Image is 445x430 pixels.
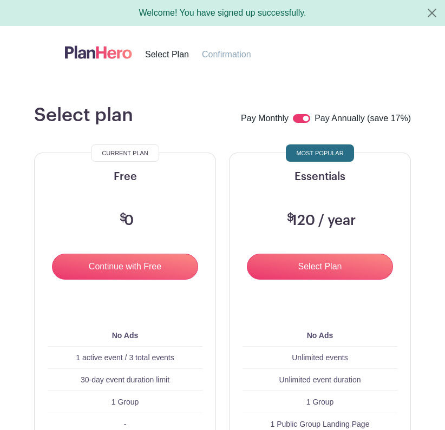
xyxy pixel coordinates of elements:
img: logo-507f7623f17ff9eddc593b1ce0a138ce2505c220e1c5a4e2b4648c50719b7d32.svg [65,43,132,61]
b: No Ads [112,331,138,340]
h5: Essentials [243,170,397,183]
span: 1 Public Group Landing Page [271,420,370,428]
span: Unlimited event duration [279,375,361,384]
h5: Free [48,170,202,183]
span: Most Popular [296,147,343,160]
span: Confirmation [202,50,251,59]
h3: 0 [117,213,134,229]
input: Continue with Free [52,254,198,280]
input: Select Plan [247,254,393,280]
h3: 120 / year [284,213,356,229]
span: 1 active event / 3 total events [76,353,174,362]
span: Unlimited events [292,353,348,362]
span: Select Plan [145,50,189,59]
span: 30-day event duration limit [81,375,169,384]
span: $ [120,213,127,223]
h1: Select plan [34,104,133,127]
span: 1 Group [112,398,139,406]
span: $ [287,213,294,223]
label: Pay Monthly [241,112,289,126]
b: No Ads [307,331,333,340]
span: - [124,420,127,428]
span: Current Plan [102,147,148,160]
label: Pay Annually (save 17%) [315,112,411,126]
span: 1 Group [306,398,334,406]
